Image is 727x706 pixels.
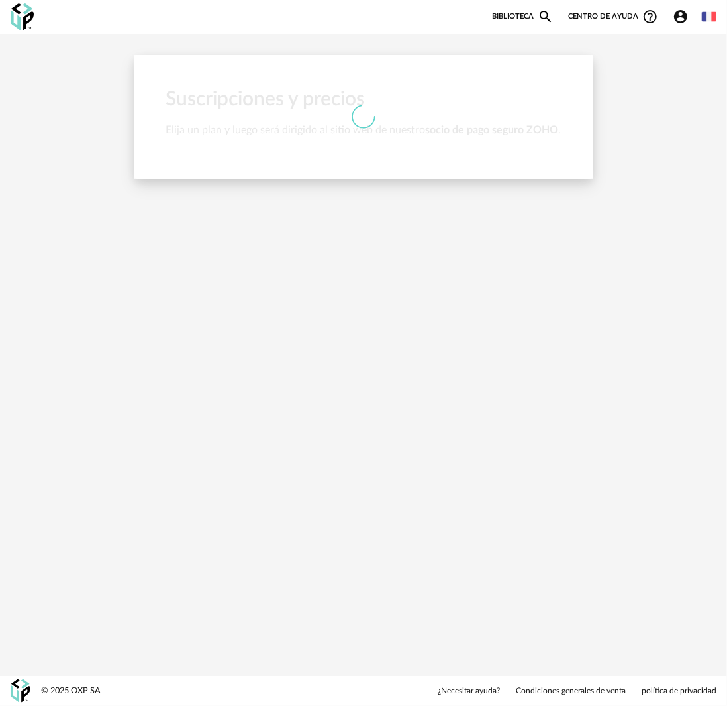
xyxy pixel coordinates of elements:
span: Icono de círculo de cuenta [673,9,689,25]
font: Centro de ayuda [568,13,638,20]
a: BibliotecaIcono de ampliación [492,9,554,25]
a: Condiciones generales de venta [516,686,626,697]
img: OXP [11,3,34,30]
img: OXP [11,679,30,703]
span: Icono de círculo de cuenta [673,9,695,25]
font: © 2025 OXP SA [41,687,101,695]
a: ¿Necesitar ayuda? [438,686,500,697]
font: ¿Necesitar ayuda? [438,687,500,695]
font: Biblioteca [492,13,534,20]
span: Icono de ampliación [538,9,554,25]
span: Centro de ayudaIcono de contorno de círculo de ayuda [568,9,658,25]
span: Icono de contorno de círculo de ayuda [642,9,658,25]
font: Condiciones generales de venta [516,687,626,695]
img: de [702,9,716,24]
a: política de privacidad [642,686,716,697]
font: política de privacidad [642,687,716,695]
